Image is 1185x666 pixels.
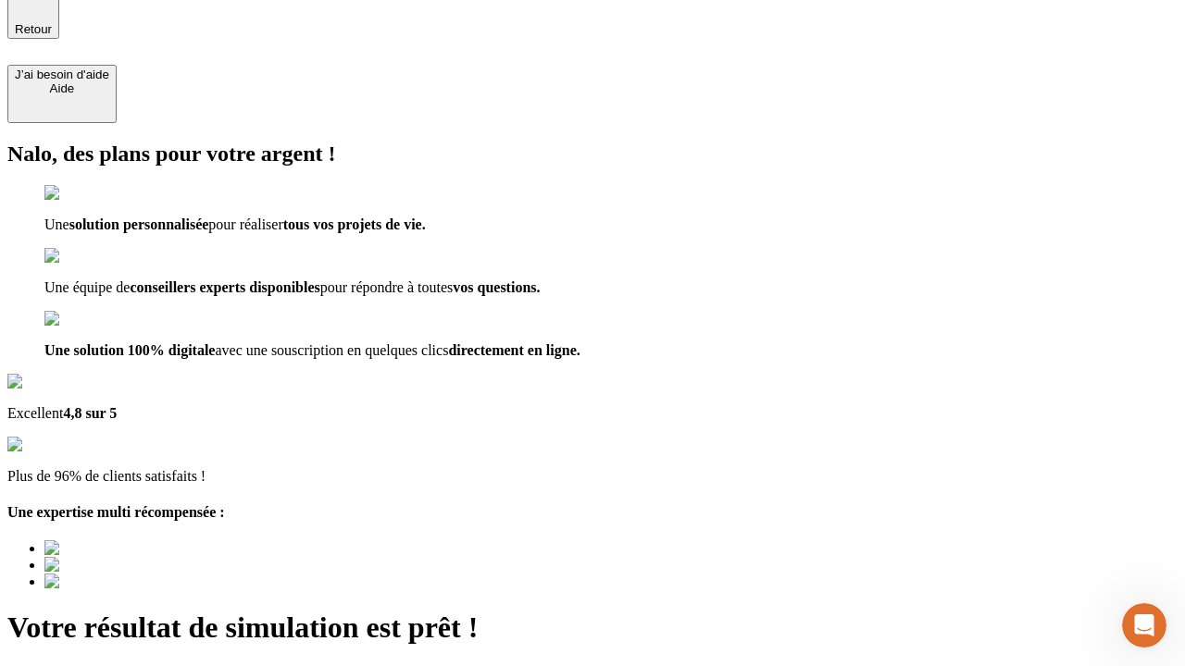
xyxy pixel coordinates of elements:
[7,405,63,421] span: Excellent
[7,142,1178,166] h2: Nalo, des plans pour votre argent !
[208,216,282,232] span: pour réaliser
[7,468,1178,485] p: Plus de 96% de clients satisfaits !
[44,342,215,358] span: Une solution 100% digitale
[15,81,109,95] div: Aide
[448,342,580,358] span: directement en ligne.
[44,311,124,327] img: checkmark
[7,504,1178,521] h4: Une expertise multi récompensée :
[44,216,69,232] span: Une
[7,65,117,123] button: J’ai besoin d'aideAide
[44,279,130,295] span: Une équipe de
[1122,603,1166,647] iframe: Intercom live chat
[453,279,540,295] span: vos questions.
[44,185,124,202] img: checkmark
[69,216,209,232] span: solution personnalisée
[130,279,319,295] span: conseillers experts disponibles
[7,437,99,453] img: reviews stars
[7,374,115,390] img: Google Review
[215,342,448,358] span: avec une souscription en quelques clics
[283,216,426,232] span: tous vos projets de vie.
[44,540,216,557] img: Best savings advice award
[15,68,109,81] div: J’ai besoin d'aide
[44,573,216,590] img: Best savings advice award
[44,557,216,573] img: Best savings advice award
[15,22,52,36] span: Retour
[7,610,1178,645] h1: Votre résultat de simulation est prêt !
[63,405,117,421] span: 4,8 sur 5
[320,279,454,295] span: pour répondre à toutes
[44,248,124,265] img: checkmark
